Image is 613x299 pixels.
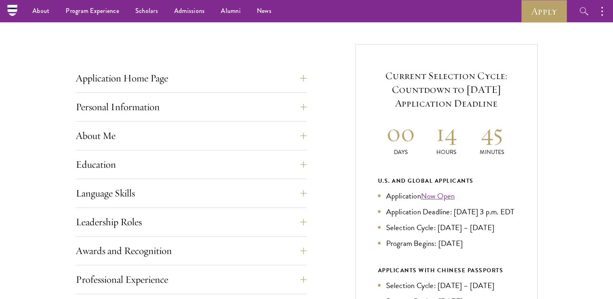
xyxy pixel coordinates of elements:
div: APPLICANTS WITH CHINESE PASSPORTS [378,265,515,276]
li: Program Begins: [DATE] [378,237,515,249]
button: Awards and Recognition [76,241,307,261]
button: Education [76,155,307,174]
button: Language Skills [76,184,307,203]
li: Application [378,190,515,202]
button: About Me [76,126,307,145]
div: U.S. and Global Applicants [378,176,515,186]
button: Personal Information [76,97,307,117]
button: Application Home Page [76,68,307,88]
button: Professional Experience [76,270,307,289]
p: Days [378,148,424,156]
li: Selection Cycle: [DATE] – [DATE] [378,222,515,233]
li: Selection Cycle: [DATE] – [DATE] [378,280,515,291]
h2: 00 [378,117,424,148]
p: Hours [423,148,469,156]
h2: 14 [423,117,469,148]
li: Application Deadline: [DATE] 3 p.m. EDT [378,206,515,218]
button: Leadership Roles [76,212,307,232]
h5: Current Selection Cycle: Countdown to [DATE] Application Deadline [378,69,515,110]
h2: 45 [469,117,515,148]
a: Now Open [421,190,455,202]
p: Minutes [469,148,515,156]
